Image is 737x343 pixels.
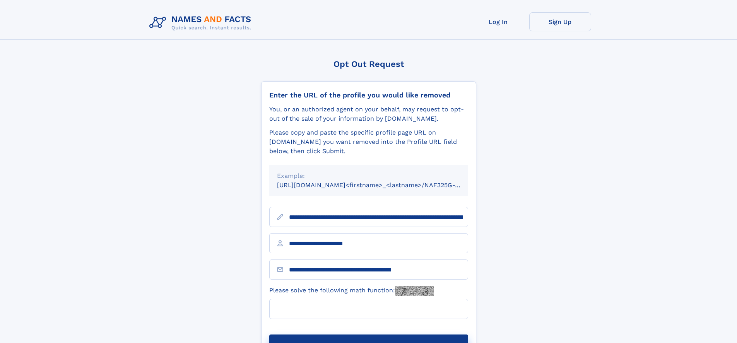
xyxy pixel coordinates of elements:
img: Logo Names and Facts [146,12,258,33]
div: Opt Out Request [261,59,476,69]
a: Sign Up [529,12,591,31]
div: You, or an authorized agent on your behalf, may request to opt-out of the sale of your informatio... [269,105,468,123]
div: Enter the URL of the profile you would like removed [269,91,468,99]
a: Log In [467,12,529,31]
label: Please solve the following math function: [269,286,434,296]
div: Example: [277,171,460,181]
small: [URL][DOMAIN_NAME]<firstname>_<lastname>/NAF325G-xxxxxxxx [277,181,483,189]
div: Please copy and paste the specific profile page URL on [DOMAIN_NAME] you want removed into the Pr... [269,128,468,156]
